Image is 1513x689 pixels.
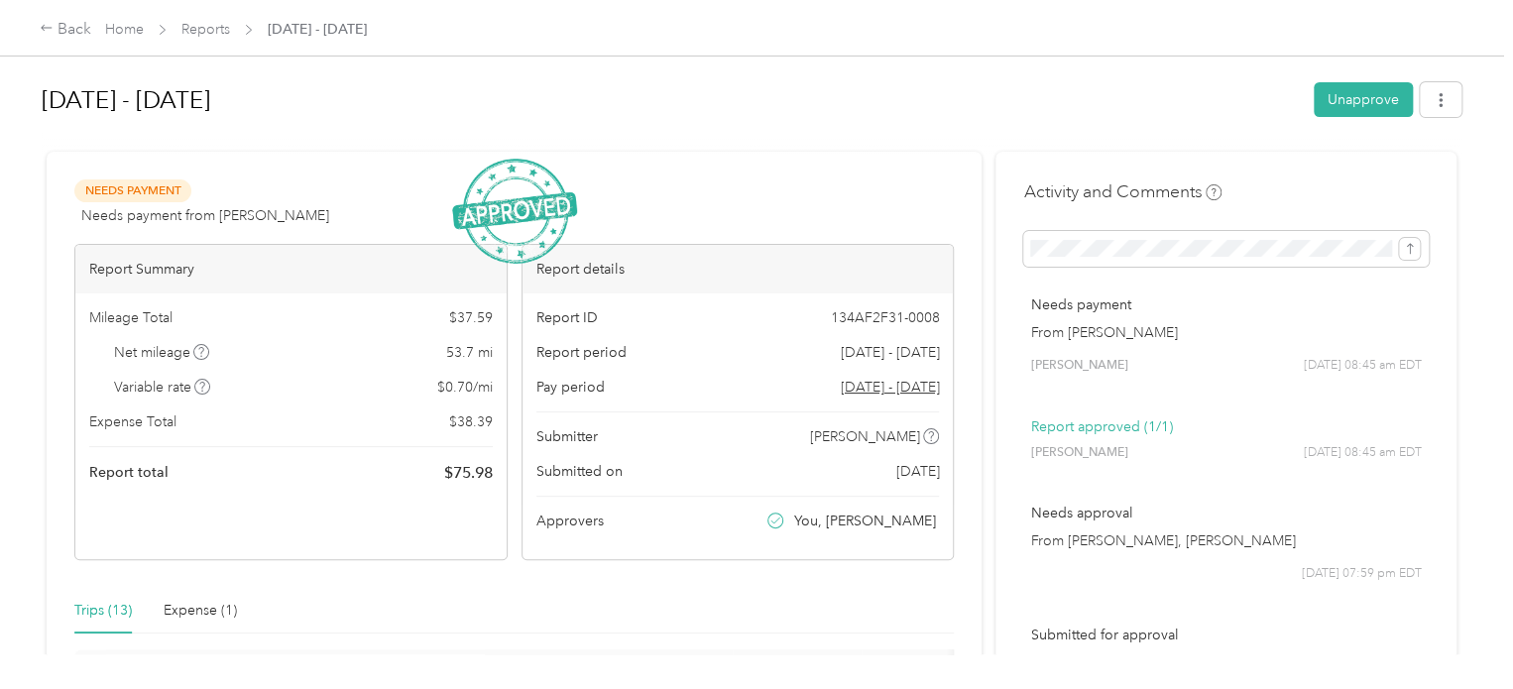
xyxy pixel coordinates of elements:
[1304,357,1422,375] span: [DATE] 08:45 am EDT
[1402,578,1513,689] iframe: Everlance-gr Chat Button Frame
[895,461,939,482] span: [DATE]
[1023,179,1222,204] h4: Activity and Comments
[444,461,493,485] span: $ 75.98
[181,21,230,38] a: Reports
[1302,565,1422,583] span: [DATE] 07:59 pm EDT
[105,21,144,38] a: Home
[89,462,169,483] span: Report total
[1030,652,1127,670] span: [PERSON_NAME]
[40,18,91,42] div: Back
[536,426,598,447] span: Submitter
[1302,652,1422,670] span: [DATE] 07:59 pm EDT
[74,600,132,622] div: Trips (13)
[452,159,577,265] img: ApprovedStamp
[114,377,211,398] span: Variable rate
[536,511,604,531] span: Approvers
[840,342,939,363] span: [DATE] - [DATE]
[840,377,939,398] span: Go to pay period
[1304,444,1422,462] span: [DATE] 08:45 am EDT
[536,377,605,398] span: Pay period
[1030,503,1422,523] p: Needs approval
[89,411,176,432] span: Expense Total
[1030,625,1422,645] p: Submitted for approval
[74,179,191,202] span: Needs Payment
[1030,444,1127,462] span: [PERSON_NAME]
[81,205,329,226] span: Needs payment from [PERSON_NAME]
[1030,294,1422,315] p: Needs payment
[1030,530,1422,551] p: From [PERSON_NAME], [PERSON_NAME]
[164,600,237,622] div: Expense (1)
[89,307,173,328] span: Mileage Total
[536,307,598,328] span: Report ID
[523,245,954,293] div: Report details
[42,76,1300,124] h1: Aug 1 - 31, 2025
[1030,357,1127,375] span: [PERSON_NAME]
[114,342,210,363] span: Net mileage
[1030,322,1422,343] p: From [PERSON_NAME]
[449,411,493,432] span: $ 38.39
[449,307,493,328] span: $ 37.59
[1030,416,1422,437] p: Report approved (1/1)
[75,245,507,293] div: Report Summary
[830,307,939,328] span: 134AF2F31-0008
[794,511,936,531] span: You, [PERSON_NAME]
[536,461,623,482] span: Submitted on
[446,342,493,363] span: 53.7 mi
[810,426,920,447] span: [PERSON_NAME]
[437,377,493,398] span: $ 0.70 / mi
[268,19,367,40] span: [DATE] - [DATE]
[1314,82,1413,117] button: Unapprove
[536,342,627,363] span: Report period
